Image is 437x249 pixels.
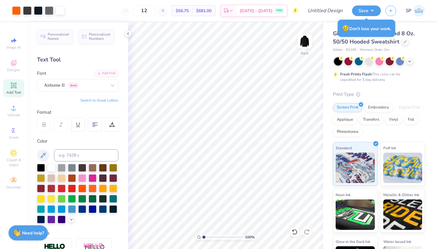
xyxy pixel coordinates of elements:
div: Applique [333,115,357,124]
label: Font [37,70,46,77]
span: Glow in the Dark Ink [336,238,370,245]
a: SP [406,5,425,17]
span: Gildan Adult Heavy Blend 8 Oz. 50/50 Hooded Sweatshirt [333,30,415,45]
span: Gildan [333,47,343,53]
div: Styles [37,230,118,237]
div: Back [301,50,309,56]
div: Screen Print [333,103,362,112]
span: Personalized Numbers [89,32,110,41]
span: Puff Ink [383,145,396,151]
span: Minimum Order: 24 + [360,47,390,53]
span: $681.00 [196,8,212,14]
span: Add Text [6,90,21,95]
span: Water based Ink [383,238,411,245]
img: Back [299,35,311,47]
img: Stephen Peralta [413,5,425,17]
strong: Need help? [22,230,44,236]
span: Neon Ink [336,192,351,198]
span: SP [406,7,412,14]
button: Switch to Greek Letters [80,98,118,103]
span: Designs [7,67,20,72]
span: 100 % [245,234,255,240]
input: e.g. 7428 c [54,149,118,161]
span: Decorate [6,185,21,190]
img: Metallic & Glitter Ink [383,199,422,230]
span: Upload [8,112,20,117]
img: Neon Ink [336,199,375,230]
div: Color [37,138,118,145]
div: This color can be expedited for 5 day delivery. [340,71,415,82]
div: Format [37,109,119,116]
span: $56.75 [176,8,189,14]
span: Personalized Names [48,32,69,41]
span: Greek [9,135,19,140]
strong: Fresh Prints Flash: [340,72,372,77]
div: Embroidery [364,103,393,112]
span: Image AI [7,45,21,50]
img: Puff Ink [383,153,422,183]
div: Vinyl [385,115,402,124]
span: [DATE] - [DATE] [240,8,273,14]
button: Save [352,5,381,16]
div: Add Font [94,70,118,77]
input: – – [132,5,156,16]
span: Metallic & Glitter Ink [383,192,419,198]
div: Digital Print [395,103,424,112]
div: Transfers [359,115,383,124]
div: Foil [404,115,418,124]
span: Clipart & logos [3,157,24,167]
div: Rhinestones [333,127,362,137]
div: Don’t lose your work. [338,20,395,37]
img: Standard [336,153,375,183]
input: Untitled Design [303,5,347,17]
span: FREE [276,9,283,13]
div: Print Type [333,91,425,98]
span: 😥 [342,24,349,32]
span: # G185 [346,47,357,53]
span: Standard [336,145,352,151]
div: Text Tool [37,56,118,64]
